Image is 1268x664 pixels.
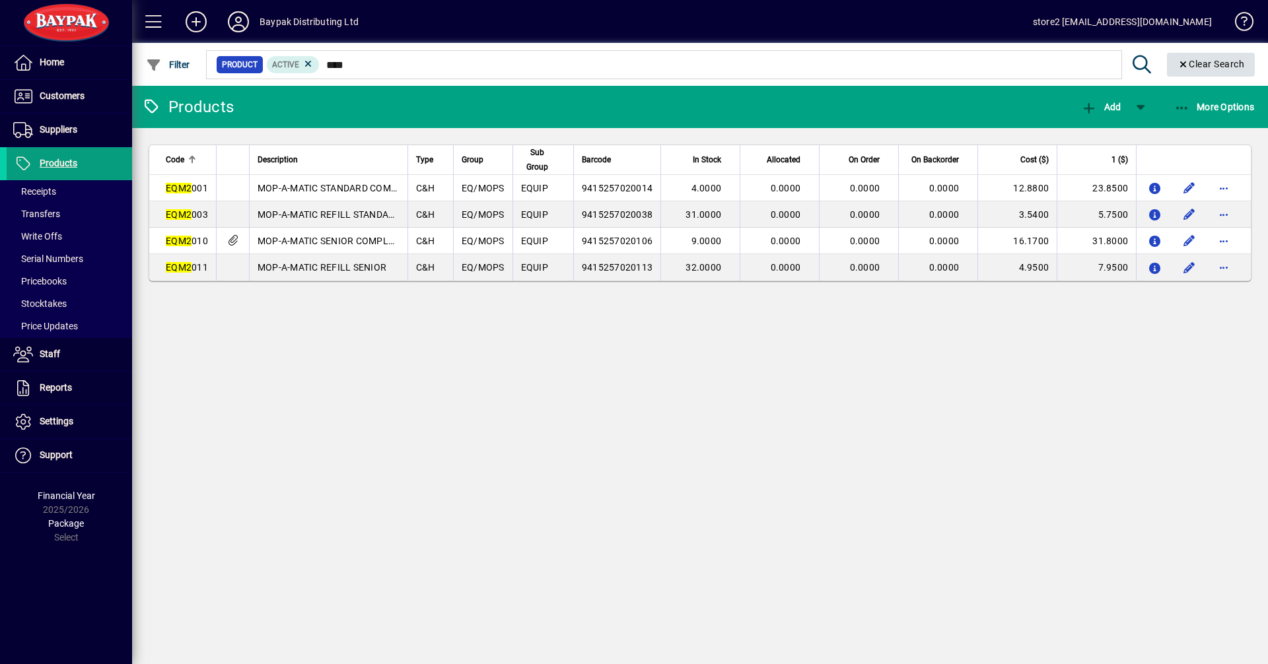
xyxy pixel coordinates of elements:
[1078,95,1124,119] button: Add
[1057,228,1136,254] td: 31.8000
[1081,102,1121,112] span: Add
[771,236,801,246] span: 0.0000
[1111,152,1128,167] span: 1 ($)
[166,262,192,273] em: EQM2
[40,349,60,359] span: Staff
[1057,175,1136,201] td: 23.8500
[1033,11,1212,32] div: store2 [EMAIL_ADDRESS][DOMAIN_NAME]
[929,236,960,246] span: 0.0000
[13,186,56,197] span: Receipts
[521,145,553,174] span: Sub Group
[40,57,64,67] span: Home
[38,490,95,501] span: Financial Year
[40,449,73,460] span: Support
[7,180,132,203] a: Receipts
[48,518,84,529] span: Package
[146,59,190,70] span: Filter
[272,60,299,69] span: Active
[850,209,880,220] span: 0.0000
[258,152,400,167] div: Description
[260,11,359,32] div: Baypak Distributing Ltd
[582,183,652,193] span: 9415257020014
[416,152,433,167] span: Type
[7,114,132,147] a: Suppliers
[849,152,880,167] span: On Order
[7,270,132,292] a: Pricebooks
[1057,254,1136,281] td: 7.9500
[40,124,77,135] span: Suppliers
[416,262,435,273] span: C&H
[13,276,67,286] span: Pricebooks
[521,145,565,174] div: Sub Group
[977,228,1057,254] td: 16.1700
[1213,257,1234,278] button: More options
[142,96,234,117] div: Products
[267,56,320,73] mat-chip: Activation Status: Active
[1179,257,1200,278] button: Edit
[771,183,801,193] span: 0.0000
[40,158,77,168] span: Products
[691,236,722,246] span: 9.0000
[7,80,132,113] a: Customers
[166,236,208,246] span: 010
[582,152,611,167] span: Barcode
[582,209,652,220] span: 9415257020038
[771,209,801,220] span: 0.0000
[977,175,1057,201] td: 12.8800
[13,209,60,219] span: Transfers
[166,236,192,246] em: EQM2
[462,209,505,220] span: EQ/MOPS
[1179,230,1200,251] button: Edit
[686,262,721,273] span: 32.0000
[850,183,880,193] span: 0.0000
[166,209,192,220] em: EQM2
[686,209,721,220] span: 31.0000
[462,262,505,273] span: EQ/MOPS
[7,225,132,248] a: Write Offs
[462,152,505,167] div: Group
[1174,102,1255,112] span: More Options
[166,183,192,193] em: EQM2
[1213,178,1234,199] button: More options
[521,183,548,193] span: EQUIP
[1213,230,1234,251] button: More options
[850,236,880,246] span: 0.0000
[521,236,548,246] span: EQUIP
[582,262,652,273] span: 9415257020113
[40,90,85,101] span: Customers
[1178,59,1245,69] span: Clear Search
[166,152,208,167] div: Code
[258,236,405,246] span: MOP-A-MATIC SENIOR COMPLETE
[582,152,652,167] div: Barcode
[13,321,78,331] span: Price Updates
[929,183,960,193] span: 0.0000
[416,209,435,220] span: C&H
[907,152,971,167] div: On Backorder
[977,201,1057,228] td: 3.5400
[669,152,733,167] div: In Stock
[911,152,959,167] span: On Backorder
[7,46,132,79] a: Home
[143,53,194,77] button: Filter
[166,152,184,167] span: Code
[521,209,548,220] span: EQUIP
[462,152,483,167] span: Group
[258,209,401,220] span: MOP-A-MATIC REFILL STANDARD
[416,183,435,193] span: C&H
[1020,152,1049,167] span: Cost ($)
[462,183,505,193] span: EQ/MOPS
[1179,178,1200,199] button: Edit
[771,262,801,273] span: 0.0000
[7,439,132,472] a: Support
[166,183,208,193] span: 001
[7,248,132,270] a: Serial Numbers
[416,152,445,167] div: Type
[7,338,132,371] a: Staff
[13,253,83,264] span: Serial Numbers
[828,152,892,167] div: On Order
[7,372,132,405] a: Reports
[1171,95,1258,119] button: More Options
[416,236,435,246] span: C&H
[40,416,73,426] span: Settings
[217,10,260,34] button: Profile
